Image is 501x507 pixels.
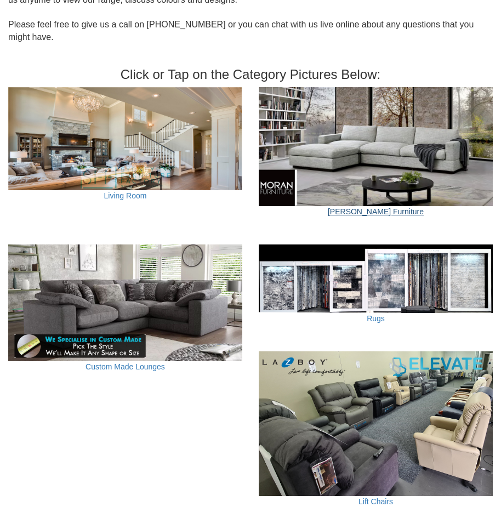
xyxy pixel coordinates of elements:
[86,362,165,371] a: Custom Made Lounges
[358,497,393,506] a: Lift Chairs
[259,87,493,206] img: Moran Furniture
[328,207,424,216] a: [PERSON_NAME] Furniture
[104,191,147,200] a: Living Room
[8,67,493,82] h3: Click or Tap on the Category Pictures Below:
[259,244,493,313] img: Rugs
[8,87,242,190] img: Living Room
[367,314,385,323] a: Rugs
[259,351,493,495] img: Lift Chairs
[8,244,242,362] img: Custom Made Lounges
